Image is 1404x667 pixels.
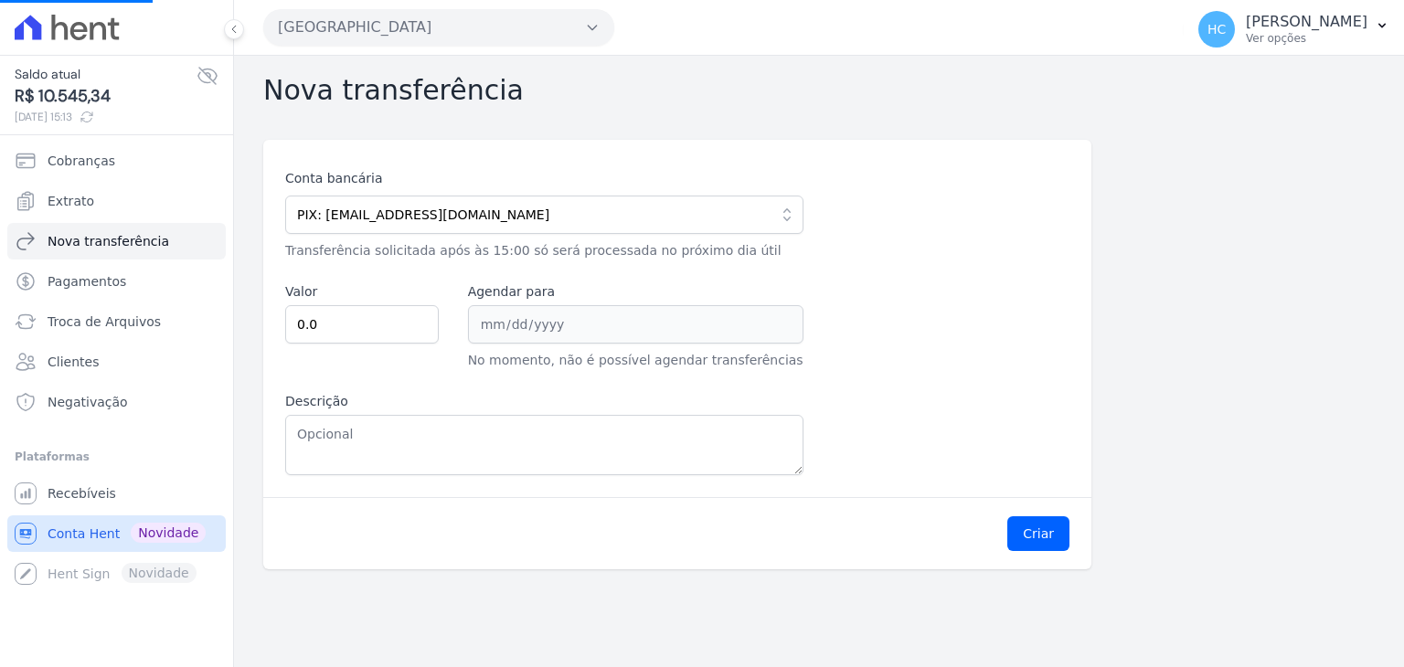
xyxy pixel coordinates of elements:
span: Troca de Arquivos [48,312,161,331]
p: Transferência solicitada após às 15:00 só será processada no próximo dia útil [285,241,803,260]
span: Recebíveis [48,484,116,503]
a: Nova transferência [7,223,226,259]
label: Conta bancária [285,169,803,188]
span: [DATE] 15:13 [15,109,197,125]
span: R$ 10.545,34 [15,84,197,109]
nav: Sidebar [15,143,218,592]
p: [PERSON_NAME] [1246,13,1367,31]
span: Extrato [48,192,94,210]
span: Cobranças [48,152,115,170]
div: Plataformas [15,446,218,468]
a: Extrato [7,183,226,219]
a: Negativação [7,384,226,420]
button: HC [PERSON_NAME] Ver opções [1184,4,1404,55]
button: Criar [1007,516,1069,551]
span: Novidade [131,523,206,543]
span: HC [1207,23,1226,36]
span: Negativação [48,393,128,411]
a: Clientes [7,344,226,380]
a: Conta Hent Novidade [7,515,226,552]
span: Nova transferência [48,232,169,250]
span: Conta Hent [48,524,120,543]
label: Descrição [285,392,803,411]
p: Ver opções [1246,31,1367,46]
span: Clientes [48,353,99,371]
a: Pagamentos [7,263,226,300]
span: Saldo atual [15,65,197,84]
a: Recebíveis [7,475,226,512]
h2: Nova transferência [263,74,1375,107]
button: [GEOGRAPHIC_DATA] [263,9,614,46]
label: Agendar para [468,282,803,302]
a: Cobranças [7,143,226,179]
span: Pagamentos [48,272,126,291]
p: No momento, não é possível agendar transferências [468,351,803,370]
label: Valor [285,282,439,302]
a: Troca de Arquivos [7,303,226,340]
